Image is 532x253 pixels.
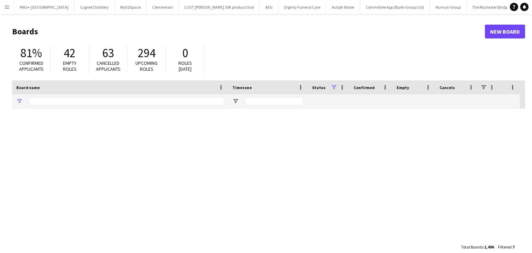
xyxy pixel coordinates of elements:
span: Roles [DATE] [178,60,192,72]
a: W1 [16,186,224,206]
input: Timezone Filter Input [245,97,304,105]
button: Cygnet Distillery [74,0,115,14]
span: 0 [182,45,188,61]
button: LOST [PERSON_NAME] 30K product trial [179,0,260,14]
span: Cancels [440,85,455,90]
button: Human Group [430,0,467,14]
span: Status [312,85,326,90]
div: 0 [392,206,435,225]
span: 81% [20,45,42,61]
span: Empty roles [63,60,77,72]
a: TradeDepot [16,167,224,186]
div: 0% [349,186,392,205]
span: 294 [138,45,156,61]
span: Cancelled applicants [96,60,121,72]
span: Archived [312,116,334,121]
div: 0% [349,147,392,166]
div: 0% [349,206,392,225]
h1: Boards [12,26,485,37]
span: 7 [513,244,515,250]
a: 152 RECORDS [16,225,224,244]
span: Board name [16,85,40,90]
span: Active [312,155,334,160]
button: Open Filter Menu [232,98,239,104]
div: 0 [392,147,435,166]
input: Board name Filter Input [29,97,224,105]
div: 0 [435,128,478,147]
span: Upcoming roles [135,60,158,72]
div: 0 [392,167,435,186]
div: 0 [392,128,435,147]
div: 0 [435,206,478,225]
div: 0% [349,167,392,186]
button: Committee App (Burki Group Ltd) [360,0,430,14]
div: 0 [435,186,478,205]
div: (GMT/BST) [GEOGRAPHIC_DATA] [228,167,308,186]
span: Total Boards [461,244,483,250]
span: Active [312,135,334,140]
div: (GMT/BST) [GEOGRAPHIC_DATA] [228,206,308,225]
span: 63 [102,45,114,61]
div: (GMT/BST) [GEOGRAPHIC_DATA] [228,186,308,205]
a: Virtuer choices [16,108,224,128]
div: 0 [435,147,478,166]
span: 42 [64,45,76,61]
div: 0 [392,186,435,205]
span: Filtered [498,244,512,250]
a: PACCA TMO Ltd [16,147,224,167]
a: @ZZWIPES [16,206,224,225]
span: Archived [312,193,334,199]
a: Ad Clients [16,128,224,147]
span: Timezone [232,85,252,90]
div: 0 [435,225,478,244]
div: 0 [392,108,435,128]
button: Actiph Water [326,0,360,14]
button: AEG [260,0,278,14]
span: Confirmed [354,85,375,90]
div: (GMT/BST) [GEOGRAPHIC_DATA] [228,108,308,128]
div: (GMT/BST) [GEOGRAPHIC_DATA] [228,128,308,147]
span: Confirmed applicants [19,60,44,72]
span: 1,496 [484,244,494,250]
button: Open Filter Menu [16,98,23,104]
button: MyEdSpace [115,0,147,14]
a: New Board [485,25,525,38]
div: 0% [349,225,392,244]
div: 0% [349,128,392,147]
span: Empty [397,85,409,90]
button: Clementoni [147,0,179,14]
span: Active [312,174,334,179]
div: 0% [349,108,392,128]
div: 0 [435,167,478,186]
span: Active [312,232,334,237]
div: (GMT/BST) [GEOGRAPHIC_DATA] [228,147,308,166]
div: (GMT/BST) [GEOGRAPHIC_DATA] [228,225,308,244]
div: 0 [435,108,478,128]
button: The Rochester Bridge Club [467,0,524,14]
span: Active [312,213,334,218]
button: MAS+ [GEOGRAPHIC_DATA] [14,0,74,14]
button: Dignity Funeral Care [278,0,326,14]
div: 0 [392,225,435,244]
